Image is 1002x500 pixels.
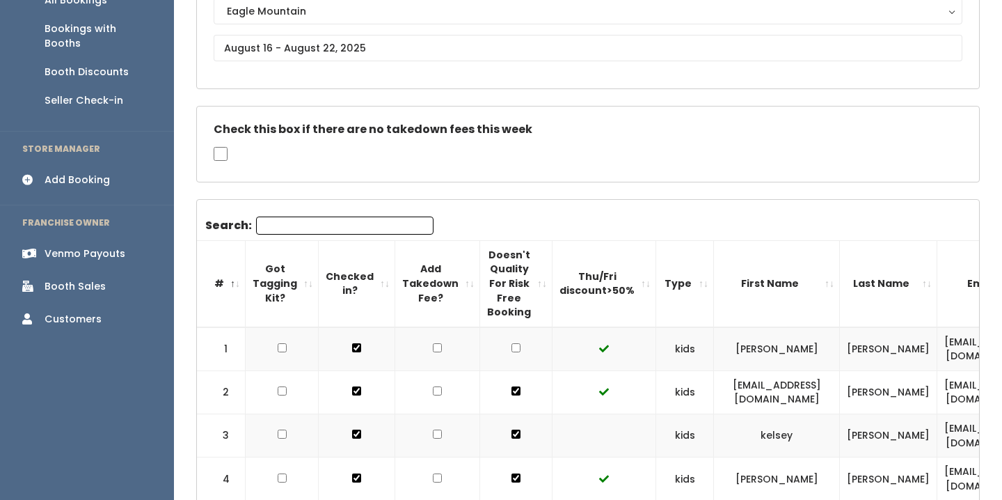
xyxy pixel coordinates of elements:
td: [EMAIL_ADDRESS][DOMAIN_NAME] [714,370,840,414]
td: [PERSON_NAME] [840,370,937,414]
td: 3 [197,414,246,458]
td: kelsey [714,414,840,458]
th: Add Takedown Fee?: activate to sort column ascending [395,240,480,327]
label: Search: [205,217,434,235]
div: Eagle Mountain [227,3,949,19]
td: kids [656,327,714,371]
td: [PERSON_NAME] [840,414,937,458]
div: Venmo Payouts [45,247,125,261]
th: First Name: activate to sort column ascending [714,240,840,327]
td: 1 [197,327,246,371]
input: Search: [256,217,434,235]
div: Booth Sales [45,279,106,294]
td: kids [656,414,714,458]
th: Thu/Fri discount&gt;50%: activate to sort column ascending [552,240,656,327]
div: Add Booking [45,173,110,187]
div: Booth Discounts [45,65,129,79]
div: Seller Check-in [45,93,123,108]
th: Doesn't Quality For Risk Free Booking : activate to sort column ascending [480,240,552,327]
th: #: activate to sort column descending [197,240,246,327]
div: Bookings with Booths [45,22,152,51]
th: Type: activate to sort column ascending [656,240,714,327]
th: Last Name: activate to sort column ascending [840,240,937,327]
td: kids [656,370,714,414]
input: August 16 - August 22, 2025 [214,35,962,61]
h5: Check this box if there are no takedown fees this week [214,123,962,136]
div: Customers [45,312,102,327]
td: 2 [197,370,246,414]
th: Checked in?: activate to sort column ascending [319,240,395,327]
td: [PERSON_NAME] [714,327,840,371]
td: [PERSON_NAME] [840,327,937,371]
th: Got Tagging Kit?: activate to sort column ascending [246,240,319,327]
